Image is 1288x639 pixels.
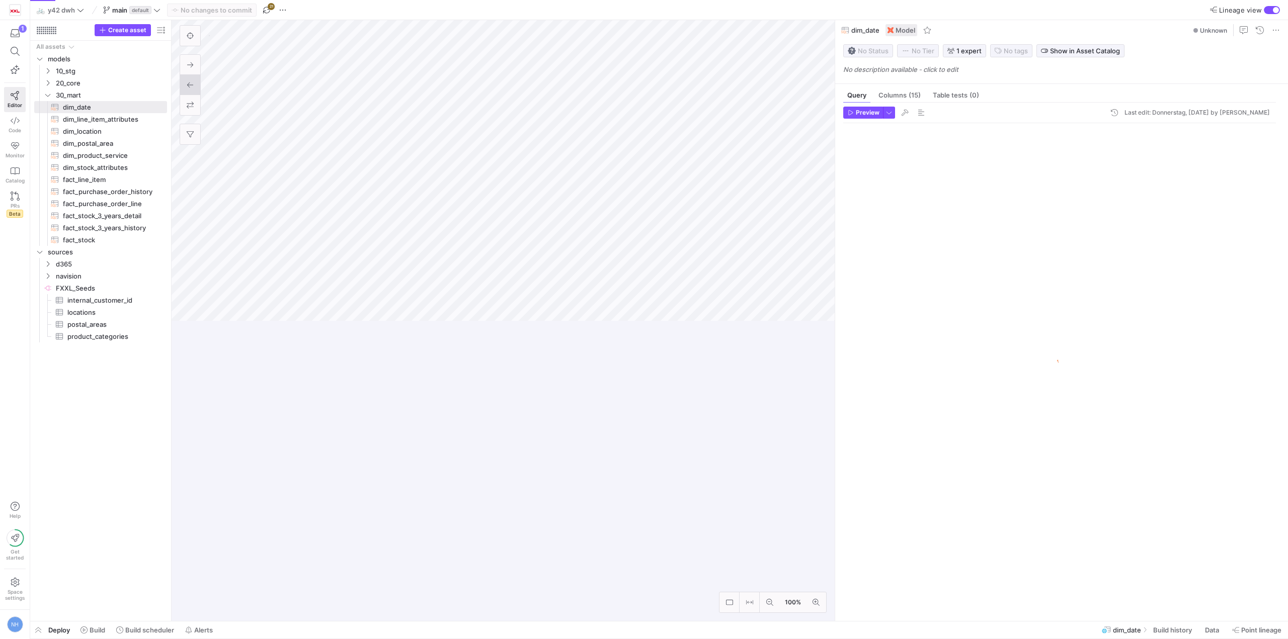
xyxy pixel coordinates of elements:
button: No tags [990,44,1032,57]
span: 10_stg [56,65,166,77]
span: Model [896,26,915,34]
span: Space settings [5,589,25,601]
a: Monitor [4,137,26,162]
span: locations​​​​​​​​​ [67,307,155,318]
div: Press SPACE to select this row. [34,137,167,149]
button: Build scheduler [112,621,179,638]
span: fact_stock_3_years_detail​​​​​​​​​​ [63,210,155,222]
button: 🚲y42 dwh [34,4,87,17]
span: dim_stock_attributes​​​​​​​​​​ [63,162,155,173]
span: sources [48,246,166,258]
button: Build history [1149,621,1198,638]
span: product_categories​​​​​​​​​ [67,331,155,342]
div: Press SPACE to select this row. [34,89,167,101]
button: No statusNo Status [843,44,893,57]
img: No status [848,47,856,55]
button: Preview [843,107,883,119]
button: 1 expert [943,44,986,57]
div: Press SPACE to select this row. [34,41,167,53]
span: fact_stock_3_years_history​​​​​​​​​​ [63,222,155,234]
span: y42 dwh [48,6,75,14]
span: 1 expert [956,47,982,55]
div: Press SPACE to select this row. [34,125,167,137]
span: Help [9,513,21,519]
span: Table tests [933,92,979,99]
p: No description available - click to edit [843,65,1284,73]
span: PRs [11,203,20,209]
span: fact_line_item​​​​​​​​​​ [63,174,155,186]
span: navision [56,270,166,282]
img: No tier [902,47,910,55]
span: (0) [970,92,979,99]
span: Lineage view [1219,6,1262,14]
span: Build [90,626,105,634]
div: Last edit: Donnerstag, [DATE] by [PERSON_NAME] [1124,109,1270,116]
div: Press SPACE to select this row. [34,306,167,318]
span: 🚲 [37,7,44,14]
span: dim_date [851,26,879,34]
a: locations​​​​​​​​​ [34,306,167,318]
span: Create asset [108,27,146,34]
img: https://storage.googleapis.com/y42-prod-data-exchange/images/oGOSqxDdlQtxIPYJfiHrUWhjI5fT83rRj0ID... [10,5,20,15]
span: No Tier [902,47,934,55]
span: Code [9,127,21,133]
span: Columns [878,92,921,99]
a: fact_stock_3_years_detail​​​​​​​​​​ [34,210,167,222]
span: Show in Asset Catalog [1050,47,1120,55]
span: Build scheduler [125,626,174,634]
button: Data [1200,621,1226,638]
span: Monitor [6,152,25,158]
span: postal_areas​​​​​​​​​ [67,319,155,330]
a: dim_date​​​​​​​​​​ [34,101,167,113]
div: Press SPACE to select this row. [34,318,167,330]
a: Catalog [4,162,26,188]
a: product_categories​​​​​​​​​ [34,330,167,342]
div: All assets [36,43,65,50]
img: undefined [888,27,894,33]
button: Alerts [181,621,217,638]
div: Press SPACE to select this row. [34,330,167,342]
div: Press SPACE to select this row. [34,173,167,186]
span: 30_mart [56,89,166,101]
a: fact_stock​​​​​​​​​​ [34,234,167,246]
button: NH [4,614,26,635]
span: dim_product_service​​​​​​​​​​ [63,150,155,161]
a: dim_product_service​​​​​​​​​​ [34,149,167,161]
span: fact_stock​​​​​​​​​​ [63,234,155,246]
div: Press SPACE to select this row. [34,186,167,198]
div: Press SPACE to select this row. [34,101,167,113]
span: Editor [8,102,22,108]
div: Press SPACE to select this row. [34,65,167,77]
img: logo.gif [1052,358,1067,374]
span: fact_purchase_order_line​​​​​​​​​​ [63,198,155,210]
a: Code [4,112,26,137]
button: Show in Asset Catalog [1036,44,1124,57]
span: 20_core [56,77,166,89]
button: 1 [4,24,26,42]
span: internal_customer_id​​​​​​​​​ [67,295,155,306]
span: Unknown [1200,27,1227,34]
span: dim_date​​​​​​​​​​ [63,102,155,113]
a: PRsBeta [4,188,26,222]
span: dim_date [1113,626,1141,634]
button: Build [76,621,110,638]
span: main [112,6,127,14]
button: Help [4,497,26,523]
a: postal_areas​​​​​​​​​ [34,318,167,330]
span: FXXL_Seeds​​​​​​​​ [56,283,166,294]
a: dim_stock_attributes​​​​​​​​​​ [34,161,167,173]
button: Create asset [95,24,151,36]
div: Press SPACE to select this row. [34,210,167,222]
div: Press SPACE to select this row. [34,198,167,210]
span: No Status [848,47,889,55]
span: models [48,53,166,65]
a: Editor [4,87,26,112]
span: Point lineage [1241,626,1281,634]
div: Press SPACE to select this row. [34,53,167,65]
span: Query [847,92,866,99]
span: No tags [1004,47,1028,55]
div: NH [7,616,23,632]
a: FXXL_Seeds​​​​​​​​ [34,282,167,294]
span: default [129,6,151,14]
button: Getstarted [4,525,26,565]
